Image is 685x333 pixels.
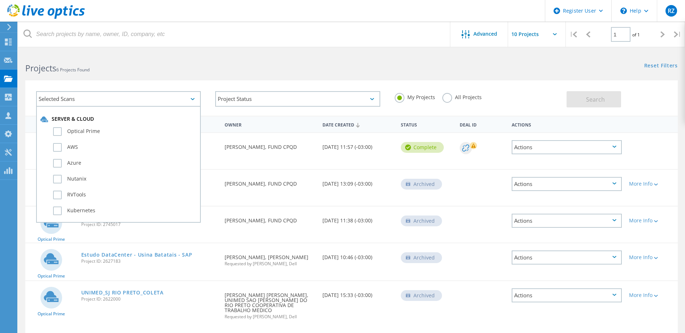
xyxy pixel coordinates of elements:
[319,243,397,267] div: [DATE] 10:46 (-03:00)
[81,290,164,295] a: UNIMED_SJ RIO PRETO_COLETA
[512,177,622,191] div: Actions
[395,93,435,100] label: My Projects
[668,8,675,14] span: RZ
[401,142,444,153] div: Complete
[620,8,627,14] svg: \n
[53,191,196,199] label: RVTools
[629,293,674,298] div: More Info
[215,91,380,107] div: Project Status
[56,67,90,73] span: 6 Projects Found
[221,243,319,273] div: [PERSON_NAME], [PERSON_NAME]
[53,175,196,183] label: Nutanix
[670,22,685,47] div: |
[38,274,65,278] span: Optical Prime
[81,259,218,263] span: Project ID: 2627183
[221,133,319,157] div: [PERSON_NAME], FUND CPQD
[53,159,196,168] label: Azure
[512,288,622,302] div: Actions
[221,170,319,194] div: [PERSON_NAME], FUND CPQD
[81,252,192,257] a: Estudo DataCenter - Usina Batatais - SAP
[632,32,640,38] span: of 1
[442,93,482,100] label: All Projects
[25,62,56,74] b: Projects
[319,170,397,194] div: [DATE] 13:09 (-03:00)
[225,315,315,319] span: Requested by [PERSON_NAME], Dell
[629,218,674,223] div: More Info
[512,140,622,154] div: Actions
[319,133,397,157] div: [DATE] 11:57 (-03:00)
[567,91,621,107] button: Search
[7,15,85,20] a: Live Optics Dashboard
[319,281,397,305] div: [DATE] 15:33 (-03:00)
[401,179,442,190] div: Archived
[81,222,218,227] span: Project ID: 2745017
[53,127,196,136] label: Optical Prime
[53,143,196,152] label: AWS
[512,250,622,265] div: Actions
[221,281,319,326] div: [PERSON_NAME] [PERSON_NAME], UNIMED SAO [PERSON_NAME] DO RIO PRETO COOPERATIVA DE TRABALHO MEDICO
[319,207,397,230] div: [DATE] 11:38 (-03:00)
[401,216,442,226] div: Archived
[473,31,497,36] span: Advanced
[456,117,508,131] div: Deal Id
[401,290,442,301] div: Archived
[397,117,456,131] div: Status
[644,63,678,69] a: Reset Filters
[36,91,201,107] div: Selected Scans
[508,117,625,131] div: Actions
[586,96,605,103] span: Search
[38,312,65,316] span: Optical Prime
[221,117,319,131] div: Owner
[512,214,622,228] div: Actions
[40,116,196,123] div: Server & Cloud
[319,117,397,131] div: Date Created
[53,207,196,215] label: Kubernetes
[566,22,581,47] div: |
[629,181,674,186] div: More Info
[38,237,65,241] span: Optical Prime
[401,252,442,263] div: Archived
[221,207,319,230] div: [PERSON_NAME], FUND CPQD
[225,262,315,266] span: Requested by [PERSON_NAME], Dell
[629,255,674,260] div: More Info
[81,297,218,301] span: Project ID: 2622000
[18,22,451,47] input: Search projects by name, owner, ID, company, etc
